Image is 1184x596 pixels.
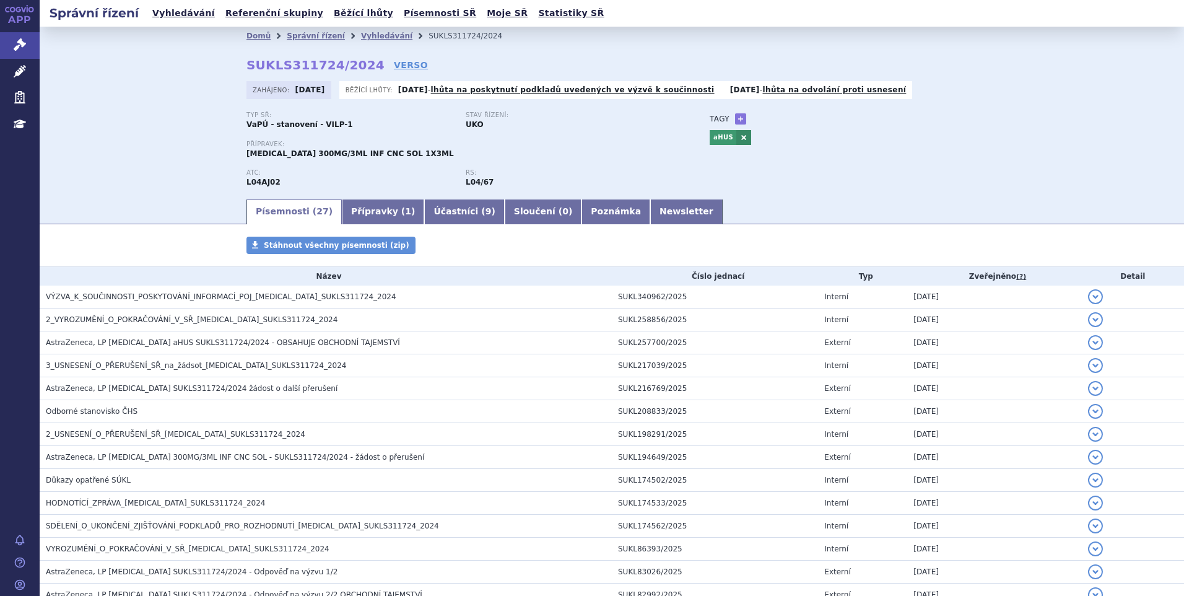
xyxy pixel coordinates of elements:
[1088,404,1103,419] button: detail
[612,377,818,400] td: SUKL216769/2025
[735,113,746,125] a: +
[295,85,325,94] strong: [DATE]
[429,27,518,45] li: SUKLS311724/2024
[907,515,1081,538] td: [DATE]
[400,5,480,22] a: Písemnosti SŘ
[907,446,1081,469] td: [DATE]
[612,469,818,492] td: SUKL174502/2025
[710,130,736,145] a: aHUS
[398,85,715,95] p: -
[1088,564,1103,579] button: detail
[824,568,850,576] span: Externí
[431,85,715,94] a: lhůta na poskytnutí podkladů uvedených ve výzvě k součinnosti
[246,149,454,158] span: [MEDICAL_DATA] 300MG/3ML INF CNC SOL 1X3ML
[1088,312,1103,327] button: detail
[394,59,428,71] a: VERSO
[710,112,729,126] h3: Tagy
[46,315,337,324] span: 2_VYROZUMĚNÍ_O_POKRAČOVÁNÍ_V_SŘ_ULTOMIRIS_SUKLS311724_2024
[612,538,818,561] td: SUKL86393/2025
[650,199,723,224] a: Newsletter
[342,199,424,224] a: Přípravky (1)
[253,85,292,95] span: Zahájeno:
[246,141,685,148] p: Přípravek:
[1088,496,1103,511] button: detail
[824,315,848,324] span: Interní
[424,199,504,224] a: Účastníci (9)
[824,292,848,301] span: Interní
[824,361,848,370] span: Interní
[907,492,1081,515] td: [DATE]
[46,430,305,439] span: 2_USNESENÍ_O_PŘERUŠENÍ_SŘ_ULTOMIRIS_SUKLS311724_2024
[612,267,818,286] th: Číslo jednací
[730,85,760,94] strong: [DATE]
[264,241,409,250] span: Stáhnout všechny písemnosti (zip)
[907,309,1081,331] td: [DATE]
[824,430,848,439] span: Interní
[612,354,818,377] td: SUKL217039/2025
[612,561,818,584] td: SUKL83026/2025
[1088,381,1103,396] button: detail
[824,522,848,530] span: Interní
[246,120,353,129] strong: VaPÚ - stanovení - VILP-1
[466,112,673,119] p: Stav řízení:
[824,338,850,347] span: Externí
[149,5,219,22] a: Vyhledávání
[612,446,818,469] td: SUKL194649/2025
[246,169,453,177] p: ATC:
[466,169,673,177] p: RS:
[907,423,1081,446] td: [DATE]
[1088,450,1103,465] button: detail
[246,32,271,40] a: Domů
[287,32,345,40] a: Správní řízení
[46,453,424,462] span: AstraZeneca, LP ULTOMIRIS 300MG/3ML INF CNC SOL - SUKLS311724/2024 - žádost o přerušení
[46,384,337,393] span: AstraZeneca, LP Ultomiris SUKLS311724/2024 žádost o další přerušení
[1082,267,1184,286] th: Detail
[907,331,1081,354] td: [DATE]
[40,4,149,22] h2: Správní řízení
[730,85,907,95] p: -
[46,499,266,507] span: HODNOTÍCÍ_ZPRÁVA_ULTOMIRIS_SUKLS311724_2024
[1088,427,1103,442] button: detail
[612,423,818,446] td: SUKL198291/2025
[1088,541,1103,556] button: detail
[1088,519,1103,533] button: detail
[562,206,568,216] span: 0
[612,515,818,538] td: SUKL174562/2025
[907,377,1081,400] td: [DATE]
[907,400,1081,423] td: [DATE]
[1088,289,1103,304] button: detail
[398,85,428,94] strong: [DATE]
[246,112,453,119] p: Typ SŘ:
[762,85,906,94] a: lhůta na odvolání proti usnesení
[246,178,281,186] strong: RAVULIZUMAB
[485,206,492,216] span: 9
[330,5,397,22] a: Běžící lhůty
[824,545,848,553] span: Interní
[1088,473,1103,488] button: detail
[1088,335,1103,350] button: detail
[46,407,137,416] span: Odborné stanovisko ČHS
[824,407,850,416] span: Externí
[907,354,1081,377] td: [DATE]
[46,292,396,301] span: VÝZVA_K_SOUČINNOSTI_POSKYTOVÁNÍ_INFORMACÍ_POJ_ULTOMIRIS_SUKLS311724_2024
[1016,273,1026,281] abbr: (?)
[46,338,400,347] span: AstraZeneca, LP Ultomiris aHUS SUKLS311724/2024 - OBSAHUJE OBCHODNÍ TAJEMSTVÍ
[581,199,650,224] a: Poznámka
[246,199,342,224] a: Písemnosti (27)
[483,5,531,22] a: Moje SŘ
[466,120,484,129] strong: UKO
[612,331,818,354] td: SUKL257700/2025
[405,206,411,216] span: 1
[505,199,581,224] a: Sloučení (0)
[466,178,494,186] strong: ravulizumab
[40,267,612,286] th: Název
[246,237,416,254] a: Stáhnout všechny písemnosti (zip)
[612,309,818,331] td: SUKL258856/2025
[46,568,337,576] span: AstraZeneca, LP Ultomiris SUKLS311724/2024 - Odpověď na výzvu 1/2
[818,267,907,286] th: Typ
[46,522,439,530] span: SDĚLENÍ_O_UKONČENÍ_ZJIŠŤOVÁNÍ_PODKLADŮ_PRO_ROZHODNUTÍ_ULTOMIRIS_SUKLS311724_2024
[534,5,607,22] a: Statistiky SŘ
[46,476,131,484] span: Důkazy opatřené SÚKL
[907,469,1081,492] td: [DATE]
[1088,358,1103,373] button: detail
